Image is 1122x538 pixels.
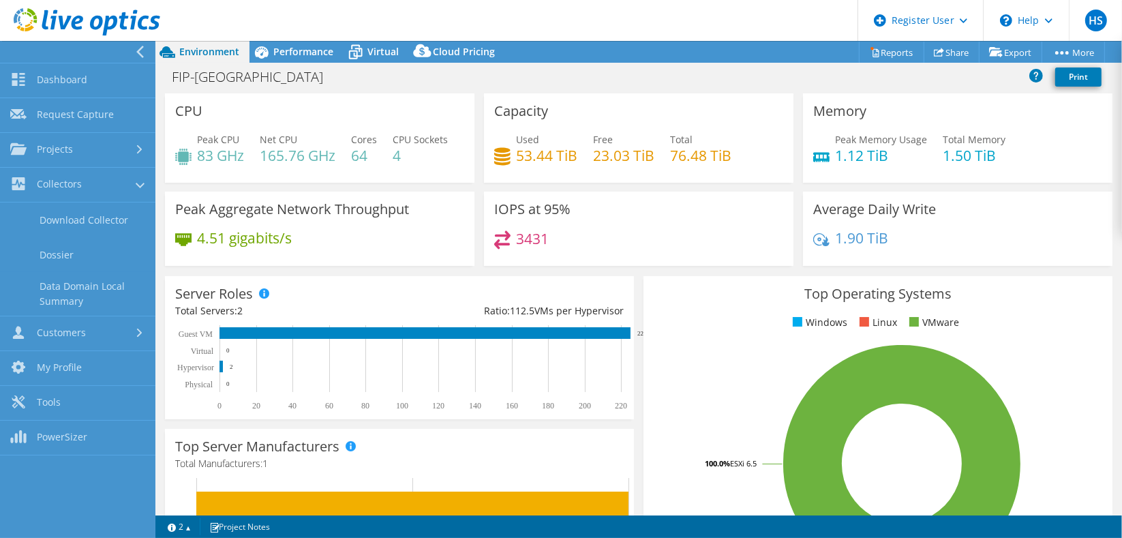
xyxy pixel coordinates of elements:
span: Total [670,133,693,146]
a: Export [979,42,1042,63]
span: 112.5 [510,304,534,317]
span: Used [516,133,539,146]
svg: \n [1000,14,1012,27]
span: Cores [351,133,377,146]
span: Environment [179,45,239,58]
h3: Top Server Manufacturers [175,439,339,454]
li: Windows [789,315,847,330]
span: Free [593,133,613,146]
span: Total Memory [943,133,1005,146]
a: Reports [859,42,924,63]
h3: Peak Aggregate Network Throughput [175,202,409,217]
h3: IOPS at 95% [494,202,571,217]
tspan: ESXi 6.5 [730,458,757,468]
text: 225 [637,330,647,337]
span: Net CPU [260,133,297,146]
text: 2 [230,363,233,370]
div: Total Servers: [175,303,399,318]
text: 200 [579,401,591,410]
text: 0 [226,347,230,354]
a: Print [1055,68,1102,87]
tspan: 100.0% [705,458,730,468]
text: 100 [396,401,408,410]
span: Cloud Pricing [433,45,495,58]
span: 2 [237,304,243,317]
h4: 53.44 TiB [516,148,577,163]
li: VMware [906,315,959,330]
h4: Total Manufacturers: [175,456,624,471]
text: 180 [542,401,554,410]
h4: 4.51 gigabits/s [197,230,292,245]
text: 60 [325,401,333,410]
h4: 4 [393,148,448,163]
h3: Memory [813,104,866,119]
text: 20 [252,401,260,410]
a: 2 [158,518,200,535]
h4: 165.76 GHz [260,148,335,163]
span: 1 [262,457,268,470]
text: 160 [506,401,518,410]
h4: 3431 [516,231,549,246]
h1: FIP-[GEOGRAPHIC_DATA] [166,70,344,85]
a: Project Notes [200,518,279,535]
h4: 1.12 TiB [835,148,927,163]
h4: 83 GHz [197,148,244,163]
text: Physical [185,380,213,389]
span: CPU Sockets [393,133,448,146]
h3: Capacity [494,104,548,119]
h4: 1.90 TiB [835,230,888,245]
text: 220 [615,401,627,410]
text: 0 [226,380,230,387]
a: Share [924,42,980,63]
li: Linux [856,315,897,330]
span: HS [1085,10,1107,31]
span: Virtual [367,45,399,58]
text: Guest VM [179,329,213,339]
h4: 76.48 TiB [670,148,731,163]
text: Hypervisor [177,363,214,372]
h3: Top Operating Systems [654,286,1102,301]
text: 120 [432,401,444,410]
div: Ratio: VMs per Hypervisor [399,303,624,318]
span: Peak CPU [197,133,239,146]
text: 40 [288,401,297,410]
h3: Average Daily Write [813,202,936,217]
text: 80 [361,401,369,410]
text: 140 [469,401,481,410]
h4: 23.03 TiB [593,148,654,163]
h3: CPU [175,104,202,119]
h4: 64 [351,148,377,163]
text: Virtual [191,346,214,356]
text: 0 [217,401,222,410]
h3: Server Roles [175,286,253,301]
span: Peak Memory Usage [835,133,927,146]
a: More [1042,42,1105,63]
h4: 1.50 TiB [943,148,1005,163]
span: Performance [273,45,333,58]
